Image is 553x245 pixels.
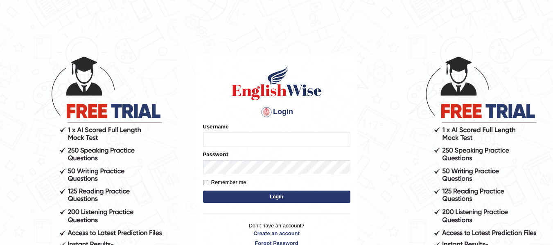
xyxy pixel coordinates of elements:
label: Username [203,123,229,130]
img: Logo of English Wise sign in for intelligent practice with AI [230,65,323,101]
h4: Login [203,106,350,119]
input: Remember me [203,180,208,185]
a: Create an account [203,229,350,237]
button: Login [203,191,350,203]
label: Password [203,151,228,158]
label: Remember me [203,178,246,187]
